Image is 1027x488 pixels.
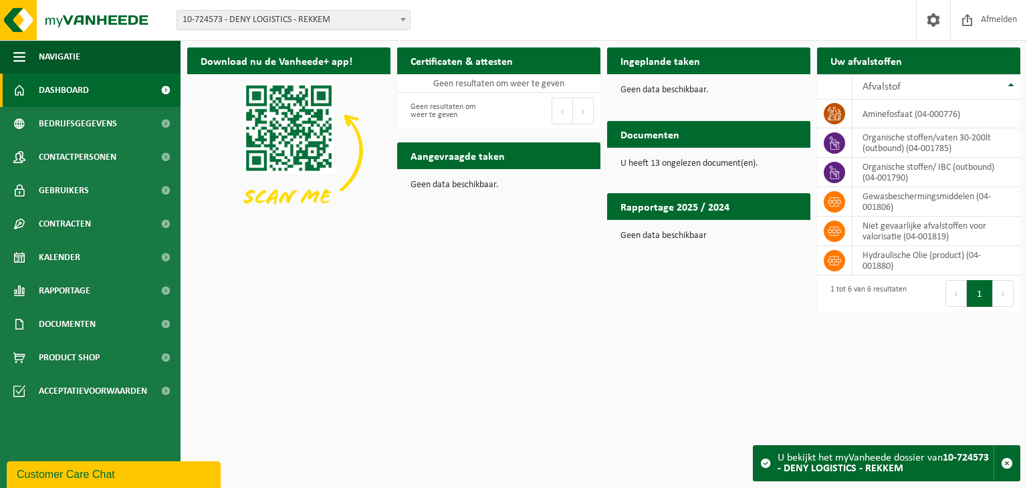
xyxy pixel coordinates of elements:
[778,446,994,481] div: U bekijkt het myVanheede dossier van
[397,47,526,74] h2: Certificaten & attesten
[39,207,91,241] span: Contracten
[39,374,147,408] span: Acceptatievoorwaarden
[177,10,411,30] span: 10-724573 - DENY LOGISTICS - REKKEM
[852,187,1020,217] td: Gewasbeschermingsmiddelen (04-001806)
[397,74,600,93] td: Geen resultaten om weer te geven
[397,142,518,168] h2: Aangevraagde taken
[39,40,80,74] span: Navigatie
[711,219,809,246] a: Bekijk rapportage
[863,82,901,92] span: Afvalstof
[620,86,797,95] p: Geen data beschikbaar.
[187,74,390,227] img: Download de VHEPlus App
[817,47,915,74] h2: Uw afvalstoffen
[620,231,797,241] p: Geen data beschikbaar
[852,217,1020,246] td: niet gevaarlijke afvalstoffen voor valorisatie (04-001819)
[39,341,100,374] span: Product Shop
[607,47,713,74] h2: Ingeplande taken
[39,274,90,308] span: Rapportage
[607,121,693,147] h2: Documenten
[852,128,1020,158] td: organische stoffen/vaten 30-200lt (outbound) (04-001785)
[39,74,89,107] span: Dashboard
[552,98,573,124] button: Previous
[411,180,587,190] p: Geen data beschikbaar.
[39,241,80,274] span: Kalender
[852,100,1020,128] td: aminefosfaat (04-000776)
[824,279,907,308] div: 1 tot 6 van 6 resultaten
[177,11,410,29] span: 10-724573 - DENY LOGISTICS - REKKEM
[852,246,1020,275] td: Hydraulische Olie (product) (04-001880)
[39,107,117,140] span: Bedrijfsgegevens
[39,174,89,207] span: Gebruikers
[187,47,366,74] h2: Download nu de Vanheede+ app!
[778,453,989,474] strong: 10-724573 - DENY LOGISTICS - REKKEM
[967,280,993,307] button: 1
[852,158,1020,187] td: organische stoffen/ IBC (outbound) (04-001790)
[39,308,96,341] span: Documenten
[620,159,797,168] p: U heeft 13 ongelezen document(en).
[39,140,116,174] span: Contactpersonen
[945,280,967,307] button: Previous
[573,98,594,124] button: Next
[404,96,492,126] div: Geen resultaten om weer te geven
[607,193,743,219] h2: Rapportage 2025 / 2024
[993,280,1014,307] button: Next
[7,459,223,488] iframe: chat widget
